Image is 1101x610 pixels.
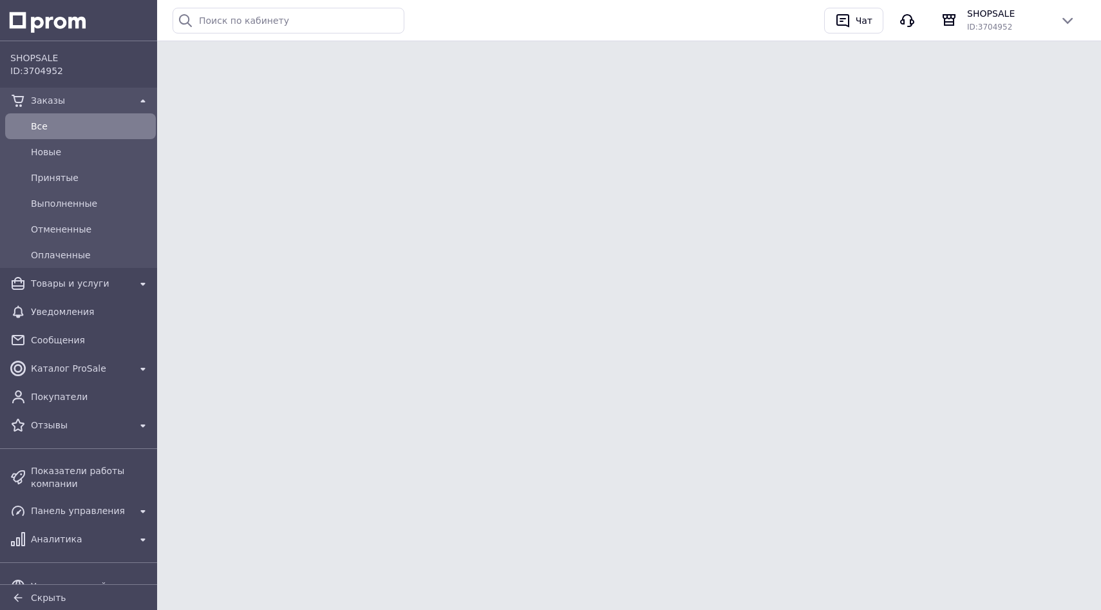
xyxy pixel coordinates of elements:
span: Показатели работы компании [31,464,151,490]
span: Все [31,120,151,133]
span: Выполненные [31,197,151,210]
span: Аналитика [31,533,130,546]
span: Новые [31,146,151,158]
span: Заказы [31,94,130,107]
span: Отмененные [31,223,151,236]
span: Панель управления [31,504,130,517]
span: Оплаченные [31,249,151,262]
button: Чат [824,8,883,33]
span: SHOPSALE [967,7,1049,20]
div: Чат [853,11,875,30]
span: Уведомления [31,305,151,318]
span: Принятые [31,171,151,184]
span: Скрыть [31,593,66,603]
span: Отзывы [31,419,130,432]
span: Сообщения [31,334,151,347]
span: ID: 3704952 [967,23,1012,32]
span: ID: 3704952 [10,66,63,76]
span: Товары и услуги [31,277,130,290]
span: Каталог ProSale [31,362,130,375]
span: SHOPSALE [10,52,151,64]
span: Управление сайтом [31,580,130,593]
input: Поиск по кабинету [173,8,404,33]
span: Покупатели [31,390,151,403]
